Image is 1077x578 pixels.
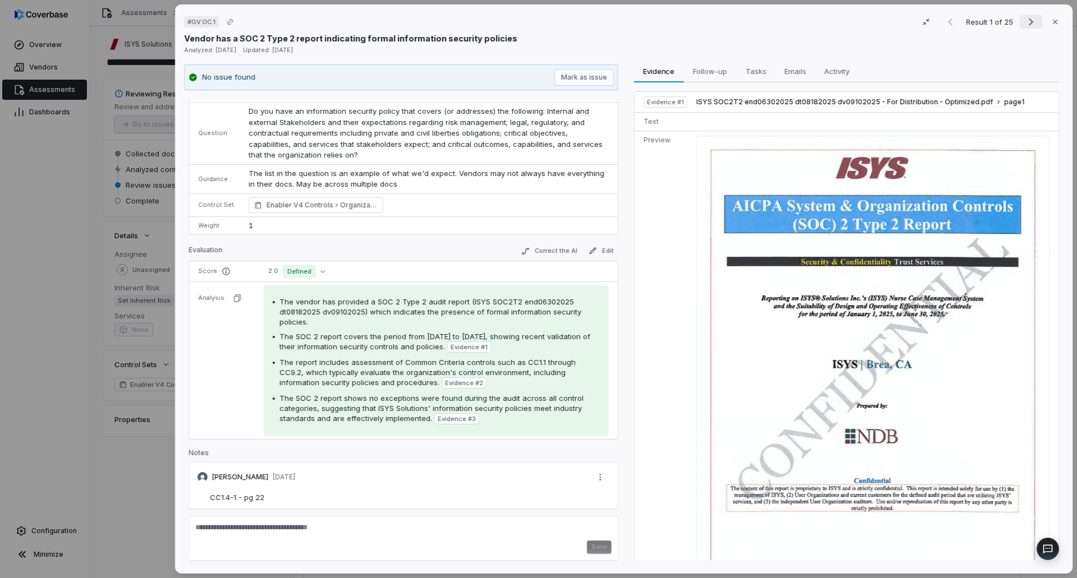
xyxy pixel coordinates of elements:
span: Evidence # 1 [647,98,684,107]
span: The SOC 2 report shows no exceptions were found during the audit across all control categories, s... [279,394,583,423]
span: Analyzed: [DATE] [184,46,236,54]
span: The SOC 2 report covers the period from [DATE] to [DATE], showing recent validation of their info... [279,332,590,351]
button: Correct the AI [517,244,582,258]
span: 1 [248,221,253,230]
button: More actions [591,469,609,485]
span: Evidence # 2 [445,378,483,387]
p: Score [198,267,250,276]
p: Vendor has a SOC 2 Type 2 report indicating formal information security policies [184,33,517,44]
span: ISYS SOC2T2 end06302025 dt08182025 dv09102025 - For Distribution - Optimized.pdf [696,98,993,107]
p: Notes [188,448,618,462]
button: Next result [1020,15,1042,29]
span: # GV.OC.1 [187,17,215,26]
p: No issue found [202,72,255,83]
span: Evidence # 3 [438,414,476,423]
p: Evaluation [188,246,222,259]
span: The report includes assessment of Common Criteria controls such as CC1.1 through CC9.2, which typ... [279,358,576,387]
span: page 1 [1004,98,1024,107]
span: Evidence [639,64,679,78]
p: Guidance [198,175,235,183]
button: Mark as issue [554,69,614,86]
span: CC1.4-1 - pg 22 [210,493,264,502]
img: Melanie Lorent avatar [197,472,208,482]
p: Analysis [198,294,224,302]
span: Activity [820,64,854,78]
p: Question [198,129,235,137]
p: [DATE] [273,474,295,480]
span: Tasks [741,64,771,78]
span: Do you have an information security policy that covers (or addresses) the following: Internal and... [248,107,605,159]
p: Weight [198,221,235,230]
span: Emails [780,64,811,78]
button: ISYS SOC2T2 end06302025 dt08182025 dv09102025 - For Distribution - Optimized.pdfpage1 [696,98,1024,107]
button: Edit [584,244,618,257]
p: Result 1 of 25 [966,16,1015,28]
button: 2.0Defined [264,265,330,278]
span: The vendor has provided a SOC 2 Type 2 audit report (ISYS SOC2T2 end06302025 dt08182025 dv0910202... [279,297,581,326]
span: Follow-up [689,64,732,78]
p: Control Set [198,201,235,209]
span: Enabler V4 Controls Organizational Context [266,200,378,211]
span: Updated: [DATE] [243,46,293,54]
span: Defined [283,265,316,278]
button: Copy link [220,12,240,32]
p: The list in the question is an example of what we'd expect. Vendors may not always have everythin... [248,168,609,190]
span: Evidence # 1 [450,343,487,352]
td: Text [634,112,692,131]
p: [PERSON_NAME] [212,474,268,480]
